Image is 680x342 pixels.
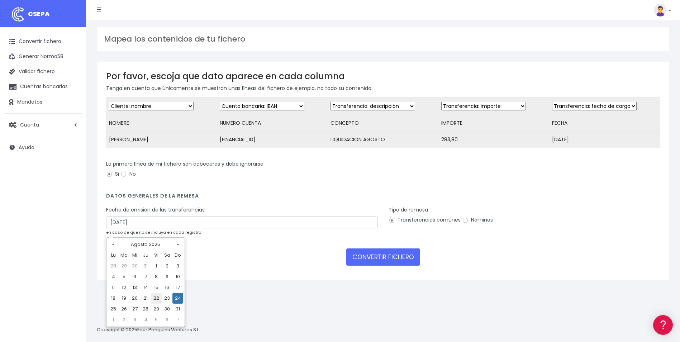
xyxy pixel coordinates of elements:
[389,216,461,224] label: Transferencias comúnes
[151,250,162,261] th: Vi
[108,293,119,304] td: 18
[172,314,183,325] td: 7
[7,102,136,113] a: Problemas habituales
[4,117,82,132] a: Cuenta
[438,115,549,132] td: IMPORTE
[104,34,662,44] h3: Mapea los contenidos de tu fichero
[162,304,172,314] td: 30
[119,239,172,250] th: Agosto 2025
[549,132,660,148] td: [DATE]
[120,170,136,178] label: No
[140,304,151,314] td: 28
[7,172,136,179] div: Programadores
[172,250,183,261] th: Do
[28,9,50,18] span: CSEPA
[172,293,183,304] td: 24
[462,216,493,224] label: Nóminas
[162,282,172,293] td: 16
[108,304,119,314] td: 25
[108,239,119,250] th: «
[106,160,263,168] label: La primera línea de mi fichero son cabeceras y debe ignorarse
[4,79,82,94] a: Cuentas bancarias
[549,115,660,132] td: FECHA
[7,124,136,135] a: Perfiles de empresas
[119,293,129,304] td: 19
[129,261,140,271] td: 30
[7,79,136,86] div: Convertir ficheros
[119,304,129,314] td: 26
[389,206,428,214] label: Tipo de remesa
[151,271,162,282] td: 8
[106,206,205,214] label: Fecha de emisión de las transferencias
[129,314,140,325] td: 3
[217,115,328,132] td: NUMERO CUENTA
[328,115,438,132] td: CONCEPTO
[19,144,34,151] span: Ayuda
[106,84,660,92] p: Tenga en cuenta que únicamente se muestran unas líneas del fichero de ejemplo, no todo su contenido.
[106,170,119,178] label: Si
[7,192,136,204] button: Contáctanos
[129,282,140,293] td: 13
[99,206,138,213] a: POWERED BY ENCHANT
[106,71,660,81] h3: Por favor, escoja que dato aparece en cada columna
[172,304,183,314] td: 31
[140,314,151,325] td: 4
[162,250,172,261] th: Sa
[119,261,129,271] td: 29
[129,250,140,261] th: Mi
[151,304,162,314] td: 29
[4,34,82,49] a: Convertir fichero
[129,271,140,282] td: 6
[7,142,136,149] div: Facturación
[129,293,140,304] td: 20
[4,95,82,110] a: Mandatos
[20,121,39,128] span: Cuenta
[151,282,162,293] td: 15
[217,132,328,148] td: [FINANCIAL_ID]
[151,261,162,271] td: 1
[162,261,172,271] td: 2
[328,132,438,148] td: LIQUIDACION AGOSTO
[172,271,183,282] td: 10
[140,271,151,282] td: 7
[106,115,217,132] td: NOMBRE
[108,314,119,325] td: 1
[97,326,201,334] p: Copyright © 2025 .
[108,282,119,293] td: 11
[140,282,151,293] td: 14
[137,326,200,333] a: Four Penguins Ventures S.L.
[106,229,201,235] small: en caso de que no se incluya en cada registro
[172,282,183,293] td: 17
[119,250,129,261] th: Ma
[7,154,136,165] a: General
[119,314,129,325] td: 2
[119,282,129,293] td: 12
[108,261,119,271] td: 28
[438,132,549,148] td: 283,80
[129,304,140,314] td: 27
[151,314,162,325] td: 5
[7,113,136,124] a: Videotutoriales
[7,91,136,102] a: Formatos
[162,314,172,325] td: 6
[9,5,27,23] img: logo
[7,61,136,72] a: Información general
[7,50,136,57] div: Información general
[140,293,151,304] td: 21
[140,261,151,271] td: 31
[4,140,82,155] a: Ayuda
[106,193,660,203] h4: Datos generales de la remesa
[4,64,82,79] a: Validar fichero
[172,239,183,250] th: »
[346,248,420,266] button: CONVERTIR FICHERO
[162,271,172,282] td: 9
[119,271,129,282] td: 5
[162,293,172,304] td: 23
[108,250,119,261] th: Lu
[151,293,162,304] td: 22
[140,250,151,261] th: Ju
[172,261,183,271] td: 3
[4,49,82,64] a: Generar Norma58
[108,271,119,282] td: 4
[106,132,217,148] td: [PERSON_NAME]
